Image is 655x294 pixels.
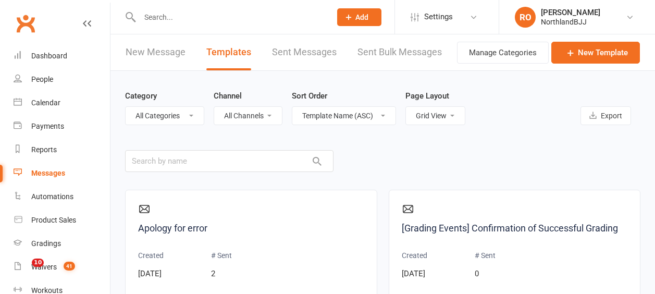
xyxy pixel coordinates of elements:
[31,52,67,60] div: Dashboard
[10,259,35,284] iframe: Intercom live chat
[31,169,65,177] div: Messages
[13,10,39,36] a: Clubworx
[515,7,536,28] div: RO
[211,250,232,261] p: # Sent
[138,250,164,261] p: Created
[206,34,251,70] a: Templates
[402,269,425,278] span: [DATE]
[31,239,61,248] div: Gradings
[137,10,324,24] input: Search...
[541,17,600,27] div: NorthlandBJJ
[402,221,628,236] a: [Grading Events] Confirmation of Successful Grading
[14,209,110,232] a: Product Sales
[292,90,327,102] label: Sort Order
[32,259,44,267] span: 10
[14,162,110,185] a: Messages
[31,122,64,130] div: Payments
[138,221,364,236] a: Apology for error
[14,91,110,115] a: Calendar
[551,42,640,64] a: New Template
[138,269,162,278] span: [DATE]
[357,34,442,70] a: Sent Bulk Messages
[337,8,381,26] button: Add
[14,185,110,209] a: Automations
[14,44,110,68] a: Dashboard
[355,13,368,21] span: Add
[31,263,57,271] div: Waivers
[211,269,215,278] span: 2
[405,90,449,102] label: Page Layout
[424,5,453,29] span: Settings
[125,150,333,172] input: Search by name
[31,216,76,224] div: Product Sales
[125,90,157,102] label: Category
[14,232,110,255] a: Gradings
[31,99,60,107] div: Calendar
[214,90,242,102] label: Channel
[31,75,53,83] div: People
[580,106,631,125] button: Export
[126,34,186,70] a: New Message
[14,68,110,91] a: People
[31,145,57,154] div: Reports
[64,262,75,271] span: 41
[31,192,73,201] div: Automations
[272,34,337,70] a: Sent Messages
[402,250,427,261] p: Created
[457,42,549,64] button: Manage Categories
[475,269,479,278] span: 0
[14,255,110,279] a: Waivers 41
[14,115,110,138] a: Payments
[14,138,110,162] a: Reports
[475,250,496,261] p: # Sent
[541,8,600,17] div: [PERSON_NAME]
